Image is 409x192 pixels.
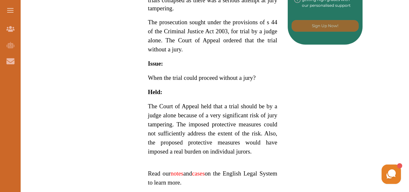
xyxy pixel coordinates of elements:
strong: Issue: [148,60,163,67]
iframe: HelpCrunch [254,163,403,186]
strong: Held: [148,89,163,95]
a: cases [192,170,204,177]
p: Sign Up Now! [312,23,338,29]
span: The prosecution sought under the provisions of s 44 of the Criminal Justice Act 2003, for trial b... [148,19,277,53]
span: Read our and on the English Legal System to learn more. [148,170,277,186]
button: [object Object] [292,20,359,32]
span: The Court of Appeal held that a trial should be by a judge alone because of a very significant ri... [148,103,277,155]
span: When the trial could proceed without a jury? [148,74,256,81]
a: notes [171,170,183,177]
